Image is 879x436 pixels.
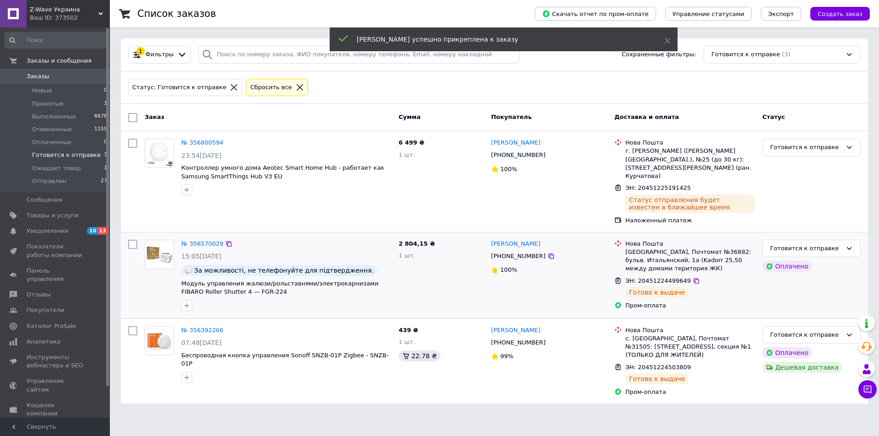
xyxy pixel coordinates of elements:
span: Отзывы [27,291,51,299]
div: Пром-оплата [625,301,755,310]
span: 0 [104,86,107,95]
span: Уведомления [27,227,68,235]
span: 1 шт. [399,252,415,259]
div: Нова Пошта [625,326,755,334]
span: [PHONE_NUMBER] [491,339,546,346]
span: Кошелек компании [27,401,85,418]
span: Оплаченные [32,138,71,146]
span: Новые [32,86,52,95]
span: [PHONE_NUMBER] [491,253,546,259]
span: Скачать отчет по пром-оплате [542,10,649,18]
span: 1 шт. [399,151,415,158]
span: Ожидает товар [32,164,81,172]
span: 0 [104,138,107,146]
a: [PERSON_NAME] [491,240,541,248]
span: Z-Wave Украина [30,5,98,14]
span: 13 [98,227,108,235]
div: Статус: Готовится к отправке [130,83,228,92]
span: Инструменты вебмастера и SEO [27,353,85,370]
div: Сбросить все [248,83,293,92]
div: Ваш ID: 373502 [30,14,110,22]
span: Панель управления [27,267,85,283]
span: Принятые [32,100,64,108]
span: 100% [500,266,517,273]
span: Сумма [399,113,421,120]
span: Отмененные [32,125,72,134]
a: № 356800594 [181,139,223,146]
div: Нова Пошта [625,139,755,147]
span: Показатели работы компании [27,242,85,259]
span: Товары и услуги [27,211,78,220]
div: Статус отправления будет известен в ближайшее время [625,194,755,213]
a: Беспроводная кнопка управления Sonoff SNZB-01P Zigbee - SNZB-01P [181,352,389,367]
span: Заказы и сообщения [27,57,92,65]
div: Пром-оплата [625,388,755,396]
a: Фото товару [145,326,174,355]
button: Экспорт [761,7,801,21]
div: Готово к выдаче [625,373,689,384]
div: Наложенный платеж [625,216,755,225]
span: Экспорт [768,11,794,17]
a: [PERSON_NAME] [491,326,541,335]
div: Готовится к отправке [770,143,842,152]
span: 1 шт. [399,339,415,345]
a: № 356570029 [181,240,223,247]
span: 2 804,15 ₴ [399,240,435,247]
div: с. [GEOGRAPHIC_DATA], Почтомат №31505: [STREET_ADDRESS], секция №1 (ТОЛЬКО ДЛЯ ЖИТЕЛЕЙ) [625,334,755,360]
div: [PERSON_NAME] успешно прикреплена к заказу [357,35,641,44]
button: Чат с покупателем [858,380,877,398]
span: Выполненные [32,113,76,121]
span: Управление статусами [673,11,744,17]
input: Поиск по номеру заказа, ФИО покупателя, номеру телефона, Email, номеру накладной [198,46,520,64]
img: Фото товару [145,240,174,269]
div: г. [PERSON_NAME] ([PERSON_NAME][GEOGRAPHIC_DATA].), №25 (до 30 кг): [STREET_ADDRESS][PERSON_NAME]... [625,147,755,180]
div: Готово к выдаче [625,287,689,298]
span: Заказы [27,72,49,81]
span: Управление сайтом [27,377,85,393]
a: Создать заказ [801,10,870,17]
span: Создать заказ [818,11,863,17]
span: Каталог ProSale [27,322,76,330]
span: 100% [500,166,517,172]
span: Отправлен [32,177,66,185]
h1: Список заказов [137,8,216,19]
a: [PERSON_NAME] [491,139,541,147]
span: Сообщения [27,196,62,204]
div: 22.78 ₴ [399,350,440,361]
span: 23:54[DATE] [181,152,222,159]
img: Фото товару [145,327,174,355]
input: Поиск [5,32,108,48]
div: Оплачено [762,347,812,358]
span: [PHONE_NUMBER] [491,151,546,158]
img: Фото товару [145,139,174,167]
span: Покупатель [491,113,532,120]
button: Управление статусами [665,7,752,21]
span: Аналитика [27,338,60,346]
div: Оплачено [762,261,812,272]
img: :speech_balloon: [185,267,192,274]
span: ЭН: 20451225191425 [625,184,691,191]
span: 6678 [94,113,107,121]
a: Контроллер умного дома Aeotec Smart Home Hub - работает как Samsung SmartThings Hub V3 EU [181,164,384,180]
span: За можливості, не телефонуйте для підтвердження. [194,267,374,274]
span: 15:05[DATE] [181,253,222,260]
span: ЭН: 20451224503809 [625,364,691,371]
span: 1 [104,100,107,108]
span: Готовится к отправке [711,50,780,59]
button: Скачать отчет по пром-оплате [535,7,656,21]
a: № 356392266 [181,327,223,334]
span: 6 499 ₴ [399,139,424,146]
div: Нова Пошта [625,240,755,248]
span: (3) [782,51,790,58]
span: Статус [762,113,785,120]
div: Готовится к отправке [770,330,842,340]
span: 3 [104,151,107,159]
span: 1159 [94,125,107,134]
span: 99% [500,353,514,360]
a: Модуль управления жалюзи/рольставнями/электрокарнизами FIBARO Roller Shutter 4 — FGR-224 [181,280,379,296]
div: 1 [136,47,145,55]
